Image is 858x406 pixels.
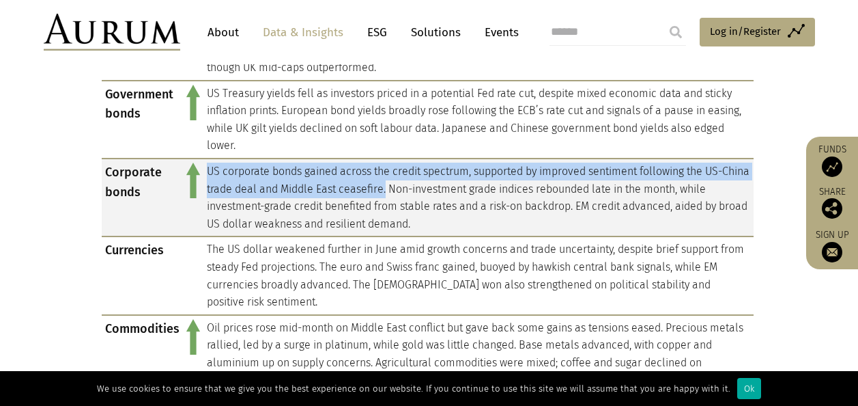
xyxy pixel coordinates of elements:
[102,81,183,159] td: Government bonds
[710,23,781,40] span: Log in/Register
[822,242,842,262] img: Sign up to our newsletter
[813,229,851,262] a: Sign up
[662,18,689,46] input: Submit
[700,18,815,46] a: Log in/Register
[822,198,842,219] img: Share this post
[478,20,519,45] a: Events
[102,159,183,236] td: Corporate bonds
[203,159,754,236] td: US corporate bonds gained across the credit spectrum, supported by improved sentiment following t...
[360,20,394,45] a: ESG
[102,236,183,314] td: Currencies
[203,315,754,392] td: Oil prices rose mid-month on Middle East conflict but gave back some gains as tensions eased. Pre...
[822,157,842,177] img: Access Funds
[813,187,851,219] div: Share
[256,20,350,45] a: Data & Insights
[203,236,754,314] td: The US dollar weakened further in June amid growth concerns and trade uncertainty, despite brief ...
[203,81,754,159] td: US Treasury yields fell as investors priced in a potential Fed rate cut, despite mixed economic d...
[201,20,246,45] a: About
[813,144,851,177] a: Funds
[404,20,468,45] a: Solutions
[102,315,183,392] td: Commodities
[737,378,761,399] div: Ok
[44,14,180,51] img: Aurum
